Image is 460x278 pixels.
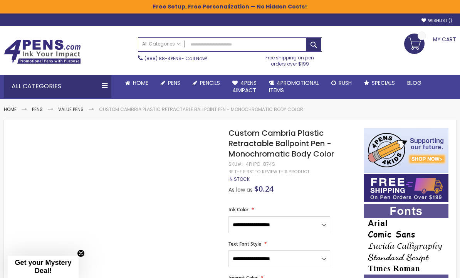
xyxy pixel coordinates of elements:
a: (888) 88-4PENS [144,55,181,62]
span: Rush [339,79,352,87]
a: 4PROMOTIONALITEMS [263,75,325,99]
span: As low as [228,186,253,194]
img: 4pens 4 kids [364,128,448,173]
a: Home [119,75,154,91]
a: All Categories [138,38,185,51]
span: Ink Color [228,206,248,213]
div: 4PHPC-874S [246,161,275,167]
button: Close teaser [77,249,85,257]
div: Free shipping on pen orders over $199 [258,52,322,67]
strong: SKU [228,161,243,167]
span: Text Font Style [228,241,261,247]
div: Availability [228,176,250,182]
span: Get your Mystery Deal! [15,259,71,275]
span: All Categories [142,41,181,47]
a: Pens [154,75,186,91]
span: 4Pens 4impact [232,79,257,94]
a: Wishlist [421,18,452,24]
span: - Call Now! [144,55,207,62]
span: Home [133,79,148,87]
a: Pens [32,106,43,113]
img: Free shipping on orders over $199 [364,174,448,202]
span: $0.24 [254,184,274,194]
div: Get your Mystery Deal!Close teaser [8,256,79,278]
img: 4Pens Custom Pens and Promotional Products [4,39,81,64]
span: Blog [407,79,421,87]
span: Custom Cambria Plastic Retractable Ballpoint Pen - Monochromatic Body Color [228,128,334,159]
span: Pencils [200,79,220,87]
li: Custom Cambria Plastic Retractable Ballpoint Pen - Monochromatic Body Color [99,106,303,113]
a: 4Pens4impact [226,75,263,99]
span: In stock [228,176,250,182]
div: All Categories [4,75,111,98]
a: Pencils [186,75,226,91]
a: Specials [358,75,401,91]
a: Rush [325,75,358,91]
a: Value Pens [58,106,84,113]
a: Be the first to review this product [228,169,309,175]
a: Blog [401,75,428,91]
span: Specials [372,79,395,87]
span: 4PROMOTIONAL ITEMS [269,79,319,94]
a: Home [4,106,17,113]
span: Pens [168,79,180,87]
